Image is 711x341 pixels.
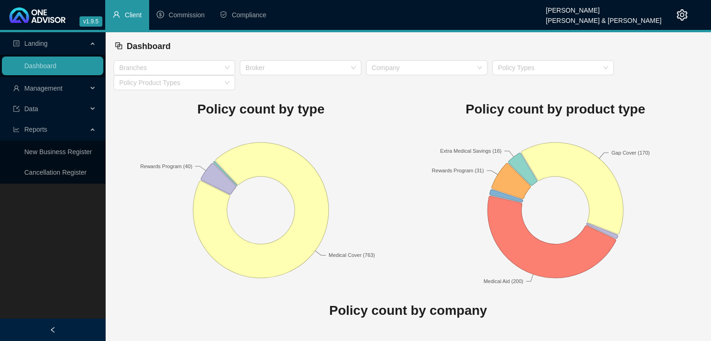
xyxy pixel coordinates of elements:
div: [PERSON_NAME] [546,2,661,13]
span: user [13,85,20,92]
text: Medical Cover (763) [329,252,375,258]
span: block [115,42,123,50]
div: [PERSON_NAME] & [PERSON_NAME] [546,13,661,23]
span: Management [24,85,63,92]
span: v1.9.5 [79,16,102,27]
span: dollar [157,11,164,18]
span: profile [13,40,20,47]
span: import [13,106,20,112]
span: Client [125,11,142,19]
text: Medical Aid (200) [483,278,523,284]
text: Rewards Program (40) [140,163,192,169]
span: Data [24,105,38,113]
span: Dashboard [127,42,171,51]
a: New Business Register [24,148,92,156]
a: Dashboard [24,62,57,70]
text: Extra Medical Savings (16) [440,148,501,154]
span: line-chart [13,126,20,133]
span: Commission [169,11,205,19]
img: 2df55531c6924b55f21c4cf5d4484680-logo-light.svg [9,7,65,23]
span: Landing [24,40,48,47]
h1: Policy count by product type [408,99,703,120]
span: user [113,11,120,18]
text: Rewards Program (31) [432,168,484,173]
span: safety [220,11,227,18]
span: left [50,327,56,333]
text: Gap Cover (170) [611,150,650,156]
span: setting [676,9,688,21]
h1: Policy count by company [114,300,703,321]
a: Cancellation Register [24,169,86,176]
h1: Policy count by type [114,99,408,120]
span: Reports [24,126,47,133]
span: Compliance [232,11,266,19]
